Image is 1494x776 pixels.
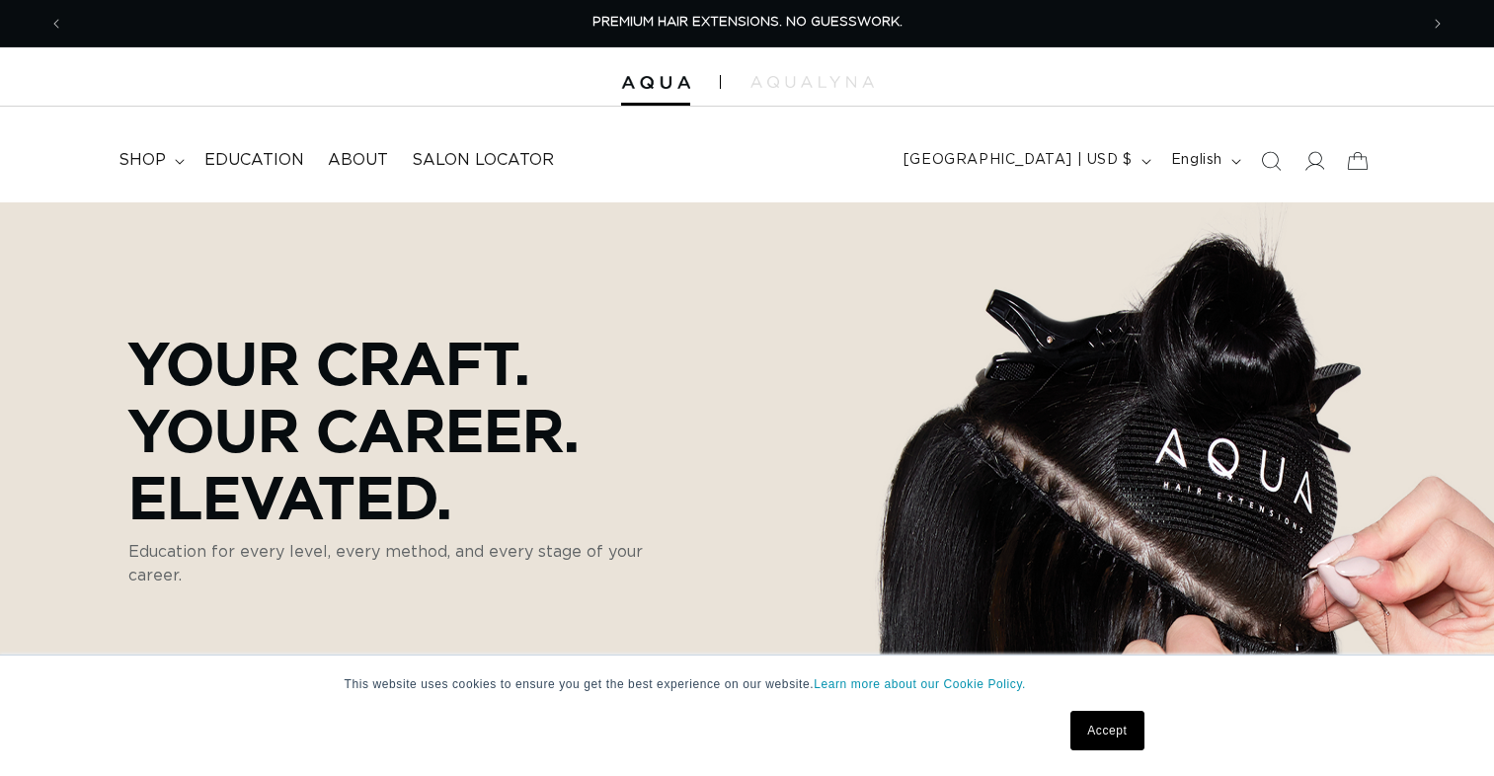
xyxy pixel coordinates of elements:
[193,138,316,183] a: Education
[892,142,1159,180] button: [GEOGRAPHIC_DATA] | USD $
[400,138,566,183] a: Salon Locator
[316,138,400,183] a: About
[1171,150,1222,171] span: English
[1070,711,1143,750] a: Accept
[1416,5,1459,42] button: Next announcement
[328,150,388,171] span: About
[128,540,691,587] p: Education for every level, every method, and every stage of your career.
[592,16,903,29] span: PREMIUM HAIR EXTENSIONS. NO GUESSWORK.
[814,677,1026,691] a: Learn more about our Cookie Policy.
[621,76,690,90] img: Aqua Hair Extensions
[904,150,1133,171] span: [GEOGRAPHIC_DATA] | USD $
[412,150,554,171] span: Salon Locator
[345,675,1150,693] p: This website uses cookies to ensure you get the best experience on our website.
[750,76,874,88] img: aqualyna.com
[118,150,166,171] span: shop
[35,5,78,42] button: Previous announcement
[1249,139,1293,183] summary: Search
[128,329,691,530] p: Your Craft. Your Career. Elevated.
[204,150,304,171] span: Education
[1159,142,1249,180] button: English
[107,138,193,183] summary: shop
